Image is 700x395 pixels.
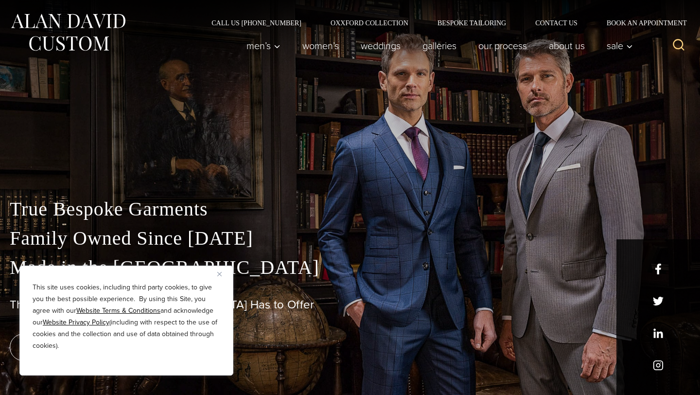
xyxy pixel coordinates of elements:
[316,19,423,26] a: Oxxford Collection
[43,317,109,327] a: Website Privacy Policy
[538,36,596,55] a: About Us
[292,36,350,55] a: Women’s
[236,36,638,55] nav: Primary Navigation
[217,268,229,280] button: Close
[76,305,160,316] a: Website Terms & Conditions
[423,19,521,26] a: Bespoke Tailoring
[468,36,538,55] a: Our Process
[197,19,690,26] nav: Secondary Navigation
[521,19,592,26] a: Contact Us
[10,195,690,282] p: True Bespoke Garments Family Owned Since [DATE] Made in the [GEOGRAPHIC_DATA]
[197,19,316,26] a: Call Us [PHONE_NUMBER]
[246,41,280,51] span: Men’s
[607,41,633,51] span: Sale
[412,36,468,55] a: Galleries
[10,298,690,312] h1: The Best Custom Suits [GEOGRAPHIC_DATA] Has to Offer
[667,34,690,57] button: View Search Form
[10,334,146,361] a: book an appointment
[350,36,412,55] a: weddings
[33,282,220,352] p: This site uses cookies, including third party cookies, to give you the best possible experience. ...
[217,272,222,276] img: Close
[592,19,690,26] a: Book an Appointment
[10,11,126,54] img: Alan David Custom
